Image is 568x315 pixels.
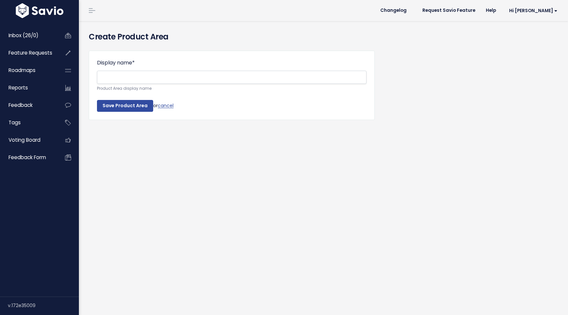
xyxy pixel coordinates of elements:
span: Hi [PERSON_NAME] [509,8,557,13]
a: Reports [2,80,55,95]
span: Feature Requests [9,49,52,56]
h4: Create Product Area [89,31,375,43]
div: v.172e35009 [8,297,79,314]
img: logo-white.9d6f32f41409.svg [14,3,65,18]
span: Changelog [380,8,407,13]
span: Feedback [9,102,33,109]
small: Product Area display name [97,85,367,92]
a: Help [481,6,501,15]
a: Hi [PERSON_NAME] [501,6,563,16]
span: Inbox (26/0) [9,32,38,39]
a: Tags [2,115,55,130]
form: or [97,59,367,112]
span: Voting Board [9,136,40,143]
span: Roadmaps [9,67,35,74]
a: Roadmaps [2,63,55,78]
span: Tags [9,119,21,126]
span: Feedback form [9,154,46,161]
input: Save Product Area [97,100,153,112]
a: Voting Board [2,133,55,148]
a: Inbox (26/0) [2,28,55,43]
span: Reports [9,84,28,91]
a: Feedback [2,98,55,113]
a: Feedback form [2,150,55,165]
a: Feature Requests [2,45,55,61]
a: Request Savio Feature [417,6,481,15]
a: cancel [158,102,174,109]
label: Display name [97,59,135,67]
